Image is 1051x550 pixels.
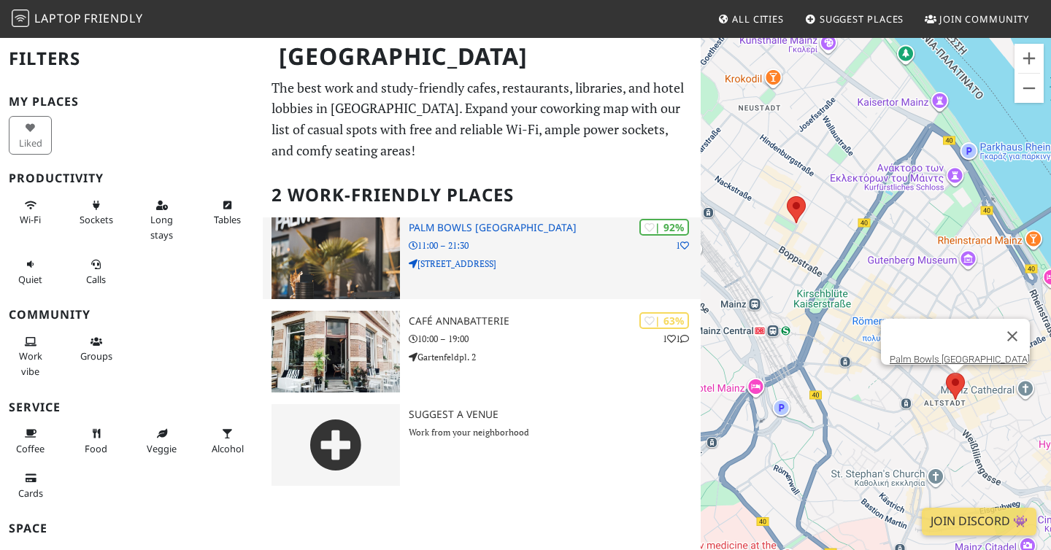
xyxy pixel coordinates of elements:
p: The best work and study-friendly cafes, restaurants, libraries, and hotel lobbies in [GEOGRAPHIC_... [272,77,692,161]
p: [STREET_ADDRESS] [409,257,701,271]
button: Veggie [140,422,183,460]
a: Suggest Places [799,6,910,32]
button: Quiet [9,252,52,291]
h3: Space [9,522,254,535]
button: Alcohol [206,422,249,460]
span: Power sockets [80,213,113,226]
span: Work-friendly tables [214,213,241,226]
span: Food [85,442,107,455]
p: 1 1 [663,332,689,346]
p: Work from your neighborhood [409,425,701,439]
button: Cards [9,466,52,505]
span: Friendly [84,10,142,26]
h1: [GEOGRAPHIC_DATA] [267,36,698,77]
button: Calls [74,252,118,291]
img: Palm Bowls Mainz [272,217,400,299]
span: Veggie [147,442,177,455]
span: Credit cards [18,487,43,500]
p: 10:00 – 19:00 [409,332,701,346]
span: Video/audio calls [86,273,106,286]
span: Laptop [34,10,82,26]
span: Group tables [80,349,112,363]
h2: Filters [9,36,254,81]
div: | 63% [639,312,689,329]
a: Palm Bowls [GEOGRAPHIC_DATA] [890,354,1030,365]
span: Stable Wi-Fi [20,213,41,226]
span: Suggest Places [820,12,904,26]
span: Coffee [16,442,45,455]
button: Μεγέθυνση [1015,44,1044,73]
span: Long stays [150,213,173,241]
button: Wi-Fi [9,193,52,232]
p: 11:00 – 21:30 [409,239,701,252]
span: Join Community [939,12,1029,26]
h3: Suggest a Venue [409,408,701,421]
a: Join Discord 👾 [922,508,1036,535]
button: Food [74,422,118,460]
p: 1 [676,239,689,252]
button: Long stays [140,193,183,247]
h3: Productivity [9,171,254,185]
div: | 92% [639,219,689,236]
button: Sockets [74,193,118,232]
button: Σμίκρυνση [1015,74,1044,103]
h3: Café Annabatterie [409,315,701,328]
h3: Service [9,400,254,414]
span: People working [19,349,42,377]
a: Suggest a Venue Work from your neighborhood [263,404,701,486]
span: Alcohol [212,442,244,455]
a: LaptopFriendly LaptopFriendly [12,7,143,32]
a: All Cities [712,6,790,32]
img: gray-place-d2bdb4477600e061c01bd816cc0f2ef0cfcb1ca9e3ad78868dd16fb2af073a21.png [272,404,400,486]
p: Gartenfeldpl. 2 [409,350,701,364]
span: All Cities [732,12,784,26]
span: Quiet [18,273,42,286]
img: LaptopFriendly [12,9,29,27]
h2: 2 Work-Friendly Places [272,173,692,217]
a: Café Annabatterie | 63% 11 Café Annabatterie 10:00 – 19:00 Gartenfeldpl. 2 [263,311,701,392]
h3: Community [9,308,254,322]
button: Κλείσιμο [995,319,1030,354]
h3: Palm Bowls [GEOGRAPHIC_DATA] [409,222,701,234]
button: Tables [206,193,249,232]
img: Café Annabatterie [272,311,400,392]
a: Join Community [919,6,1035,32]
button: Coffee [9,422,52,460]
button: Work vibe [9,330,52,383]
a: Palm Bowls Mainz | 92% 1 Palm Bowls [GEOGRAPHIC_DATA] 11:00 – 21:30 [STREET_ADDRESS] [263,217,701,299]
h3: My Places [9,95,254,109]
button: Groups [74,330,118,368]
